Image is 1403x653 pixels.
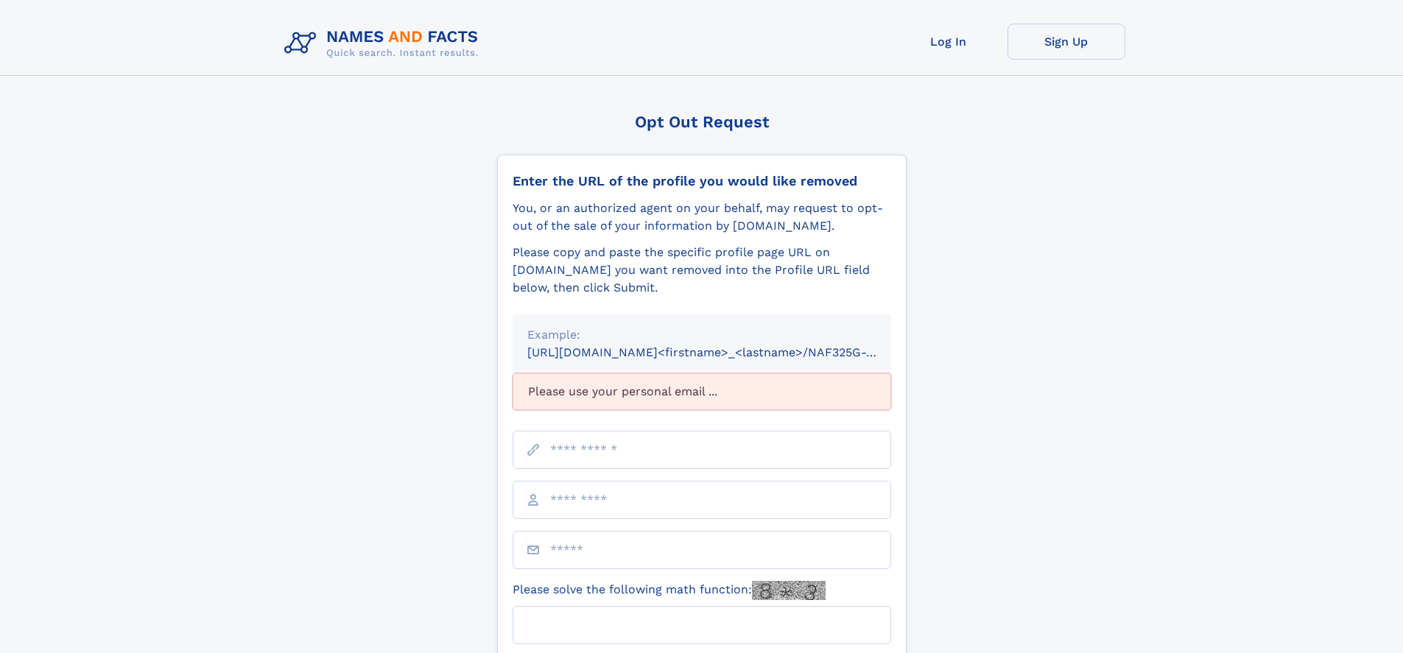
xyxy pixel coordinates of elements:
small: [URL][DOMAIN_NAME]<firstname>_<lastname>/NAF325G-xxxxxxxx [527,345,919,359]
a: Sign Up [1008,24,1125,60]
img: Logo Names and Facts [278,24,490,63]
a: Log In [890,24,1008,60]
div: Please copy and paste the specific profile page URL on [DOMAIN_NAME] you want removed into the Pr... [513,244,891,297]
div: Enter the URL of the profile you would like removed [513,173,891,189]
div: Example: [527,326,876,344]
div: Opt Out Request [497,113,907,131]
div: Please use your personal email ... [513,373,891,410]
label: Please solve the following math function: [513,581,826,600]
div: You, or an authorized agent on your behalf, may request to opt-out of the sale of your informatio... [513,200,891,235]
